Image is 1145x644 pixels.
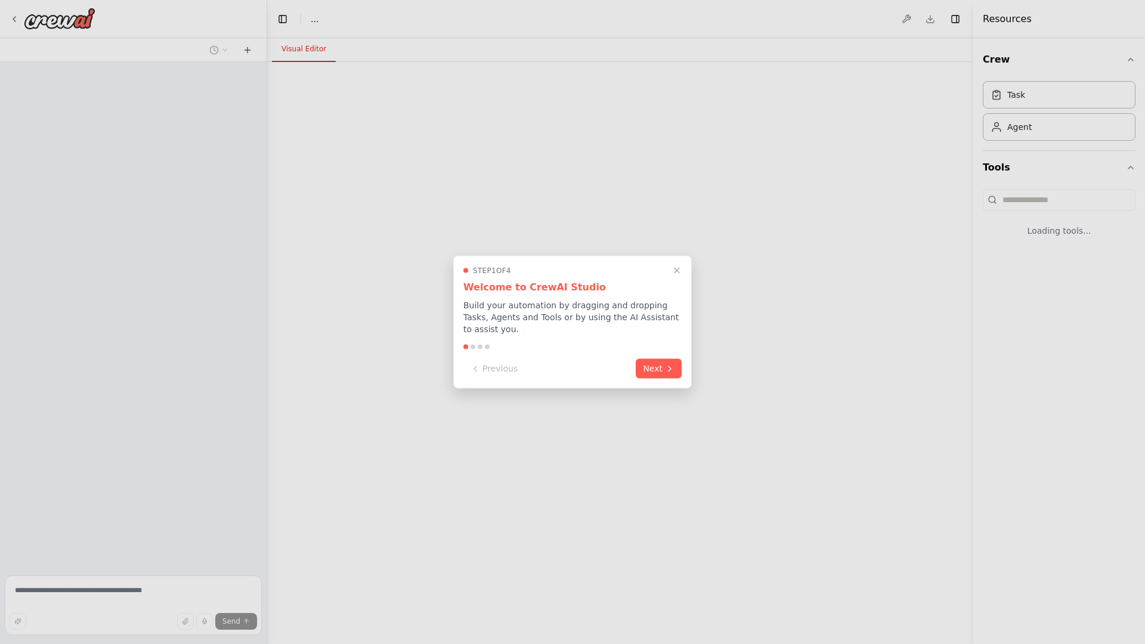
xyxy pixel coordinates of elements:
button: Next [636,359,682,379]
p: Build your automation by dragging and dropping Tasks, Agents and Tools or by using the AI Assista... [463,299,682,335]
h3: Welcome to CrewAI Studio [463,280,682,295]
span: Step 1 of 4 [473,266,511,275]
button: Hide left sidebar [274,11,291,27]
button: Close walkthrough [670,264,684,278]
button: Previous [463,359,525,379]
